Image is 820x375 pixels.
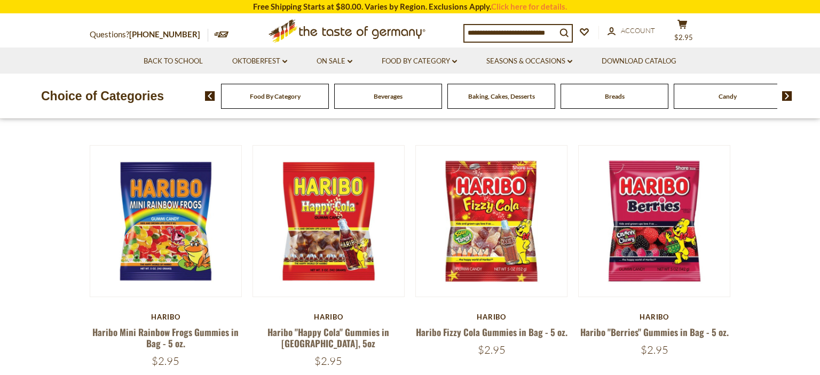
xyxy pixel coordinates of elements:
span: $2.95 [674,33,693,42]
a: Candy [719,92,737,100]
a: Click here for details. [491,2,567,11]
a: Back to School [144,55,203,67]
img: Haribo [253,146,404,297]
a: Oktoberfest [232,55,287,67]
img: Haribo [579,146,730,297]
div: Haribo [578,313,730,321]
a: Food By Category [250,92,301,100]
a: Baking, Cakes, Desserts [468,92,535,100]
a: Haribo "Happy Cola" Gummies in [GEOGRAPHIC_DATA], 5oz [267,325,389,350]
div: Haribo [253,313,405,321]
a: Download Catalog [602,55,676,67]
a: Account [608,25,655,37]
span: Account [621,26,655,35]
a: Seasons & Occasions [486,55,572,67]
a: Breads [605,92,625,100]
span: $2.95 [314,354,342,368]
span: $2.95 [478,343,506,356]
span: $2.95 [152,354,179,368]
a: Haribo "Berries" Gummies in Bag - 5 oz. [580,325,729,339]
img: next arrow [782,91,792,101]
span: $2.95 [641,343,668,356]
div: Haribo [415,313,567,321]
a: Food By Category [382,55,457,67]
img: previous arrow [205,91,215,101]
img: Haribo [416,146,567,297]
a: Haribo Mini Rainbow Frogs Gummies in Bag - 5 oz. [92,325,239,350]
a: Haribo Fizzy Cola Gummies in Bag - 5 oz. [416,325,567,339]
a: On Sale [317,55,352,67]
div: Haribo [90,313,242,321]
img: Haribo [90,146,241,297]
p: Questions? [90,28,208,42]
a: [PHONE_NUMBER] [129,29,200,39]
a: Beverages [374,92,403,100]
button: $2.95 [666,19,698,46]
